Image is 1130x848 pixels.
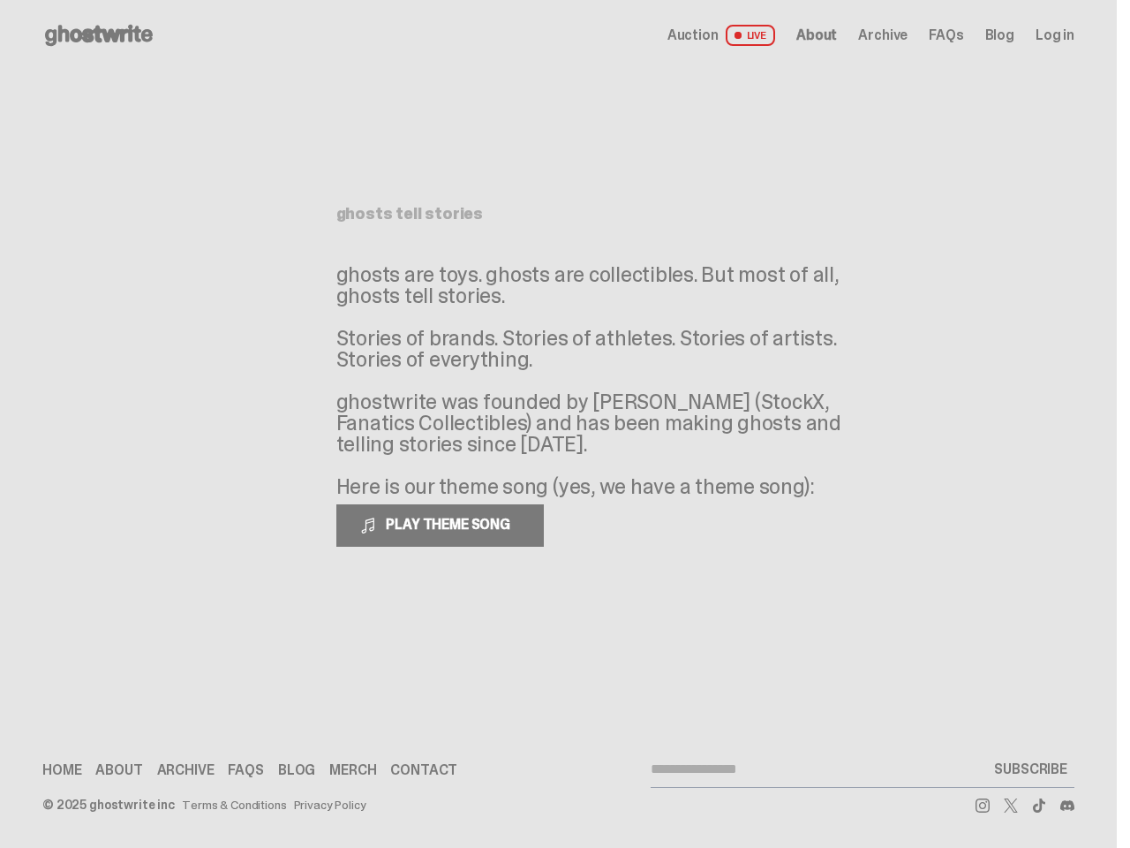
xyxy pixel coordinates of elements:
[42,799,175,811] div: © 2025 ghostwrite inc
[929,28,963,42] a: FAQs
[858,28,908,42] a: Archive
[42,763,81,777] a: Home
[278,763,315,777] a: Blog
[379,515,521,534] span: PLAY THEME SONG
[390,763,457,777] a: Contact
[157,763,215,777] a: Archive
[987,752,1074,787] button: SUBSCRIBE
[336,264,866,497] p: ghosts are toys. ghosts are collectibles. But most of all, ghosts tell stories. Stories of brands...
[228,763,263,777] a: FAQs
[95,763,142,777] a: About
[182,799,286,811] a: Terms & Conditions
[336,206,781,222] h1: ghosts tell stories
[796,28,837,42] a: About
[294,799,366,811] a: Privacy Policy
[667,28,719,42] span: Auction
[336,504,544,547] button: PLAY THEME SONG
[985,28,1014,42] a: Blog
[1036,28,1074,42] a: Log in
[667,25,775,46] a: Auction LIVE
[726,25,776,46] span: LIVE
[329,763,376,777] a: Merch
